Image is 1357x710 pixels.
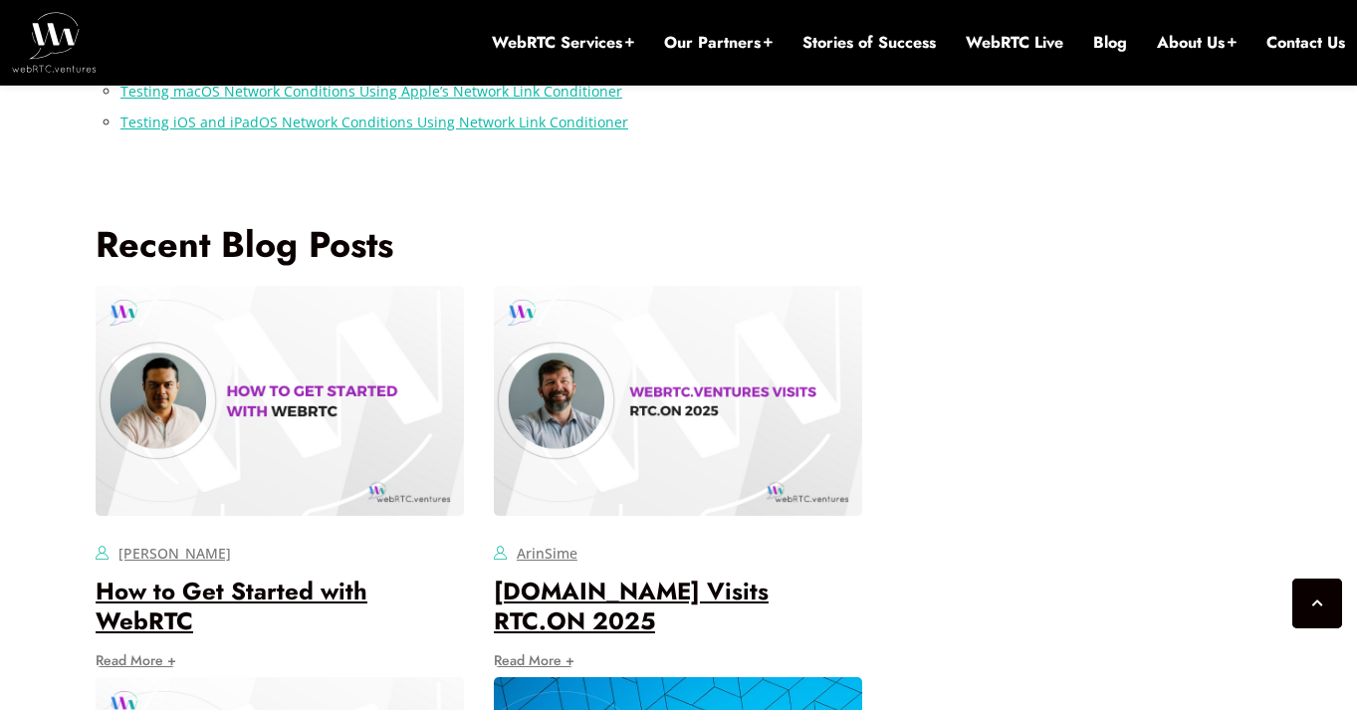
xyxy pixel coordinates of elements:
a: Blog [1093,32,1127,54]
a: [PERSON_NAME] [118,544,231,563]
a: ArinSime [517,544,577,563]
img: WebRTC.ventures [12,12,97,72]
a: Our Partners [664,32,773,54]
a: [DOMAIN_NAME] Visits RTC.ON 2025 [494,574,769,638]
h3: Recent Blog Posts [96,222,862,266]
a: Testing iOS and iPadOS Network Conditions Using Network Link Conditioner [120,113,628,131]
a: WebRTC Services [492,32,634,54]
a: Read More + [494,653,574,667]
a: How to Get Started with WebRTC [96,574,367,638]
a: Contact Us [1266,32,1345,54]
a: Stories of Success [802,32,936,54]
a: Read More + [96,653,176,667]
a: Testing macOS Network Conditions Using Apple’s Network Link Conditioner [120,82,622,101]
a: WebRTC Live [966,32,1063,54]
a: About Us [1157,32,1237,54]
